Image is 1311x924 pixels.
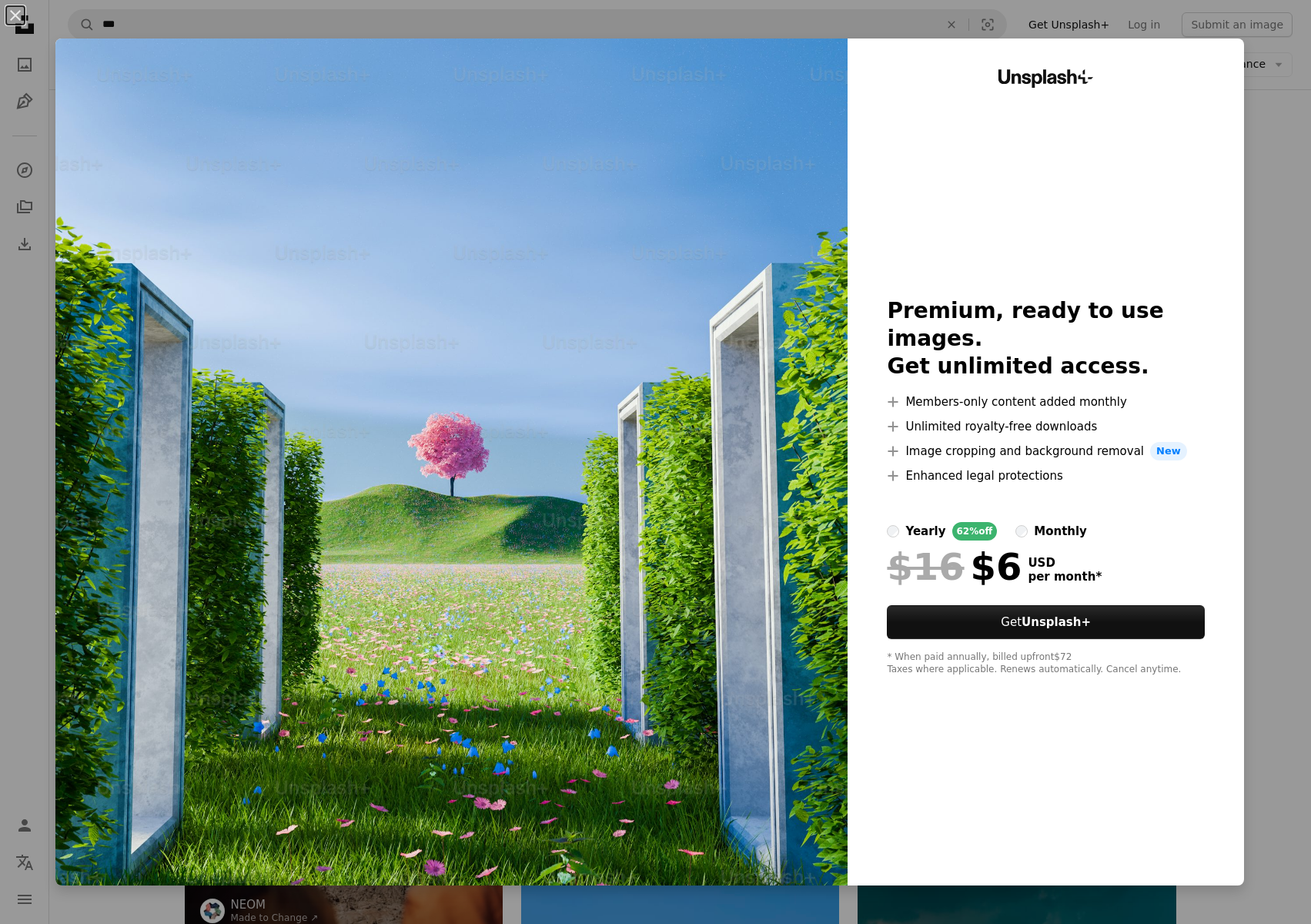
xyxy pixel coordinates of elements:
div: 62% off [952,522,998,541]
div: yearly [905,522,945,541]
input: monthly [1015,525,1028,537]
span: per month * [1028,570,1102,584]
div: * When paid annually, billed upfront $72 Taxes where applicable. Renews automatically. Cancel any... [887,651,1205,676]
strong: Unsplash+ [1022,615,1091,629]
h2: Premium, ready to use images. Get unlimited access. [887,297,1205,380]
div: monthly [1034,522,1087,541]
li: Members-only content added monthly [887,393,1205,411]
li: Enhanced legal protections [887,467,1205,485]
li: Unlimited royalty-free downloads [887,417,1205,436]
button: GetUnsplash+ [887,605,1205,639]
span: USD [1028,556,1102,570]
div: $6 [887,547,1022,587]
span: $16 [887,547,964,587]
li: Image cropping and background removal [887,442,1205,460]
span: New [1150,442,1187,460]
input: yearly62%off [887,525,899,537]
